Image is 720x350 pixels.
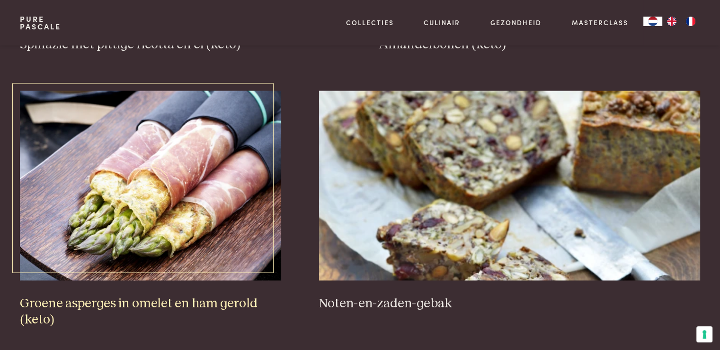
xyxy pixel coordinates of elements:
[662,17,700,26] ul: Language list
[662,17,681,26] a: EN
[643,17,662,26] a: NL
[319,295,700,312] h3: Noten-en-zaden-gebak
[490,18,542,28] a: Gezondheid
[346,18,394,28] a: Collecties
[572,18,628,28] a: Masterclass
[20,91,281,328] a: Groene asperges in omelet en ham gerold (keto) Groene asperges in omelet en ham gerold (keto)
[643,17,662,26] div: Language
[696,326,712,342] button: Uw voorkeuren voor toestemming voor trackingtechnologieën
[319,91,700,312] a: Noten-en-zaden-gebak Noten-en-zaden-gebak
[424,18,460,28] a: Culinair
[319,91,700,280] img: Noten-en-zaden-gebak
[20,295,281,328] h3: Groene asperges in omelet en ham gerold (keto)
[643,17,700,26] aside: Language selected: Nederlands
[681,17,700,26] a: FR
[20,91,281,280] img: Groene asperges in omelet en ham gerold (keto)
[20,15,61,30] a: PurePascale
